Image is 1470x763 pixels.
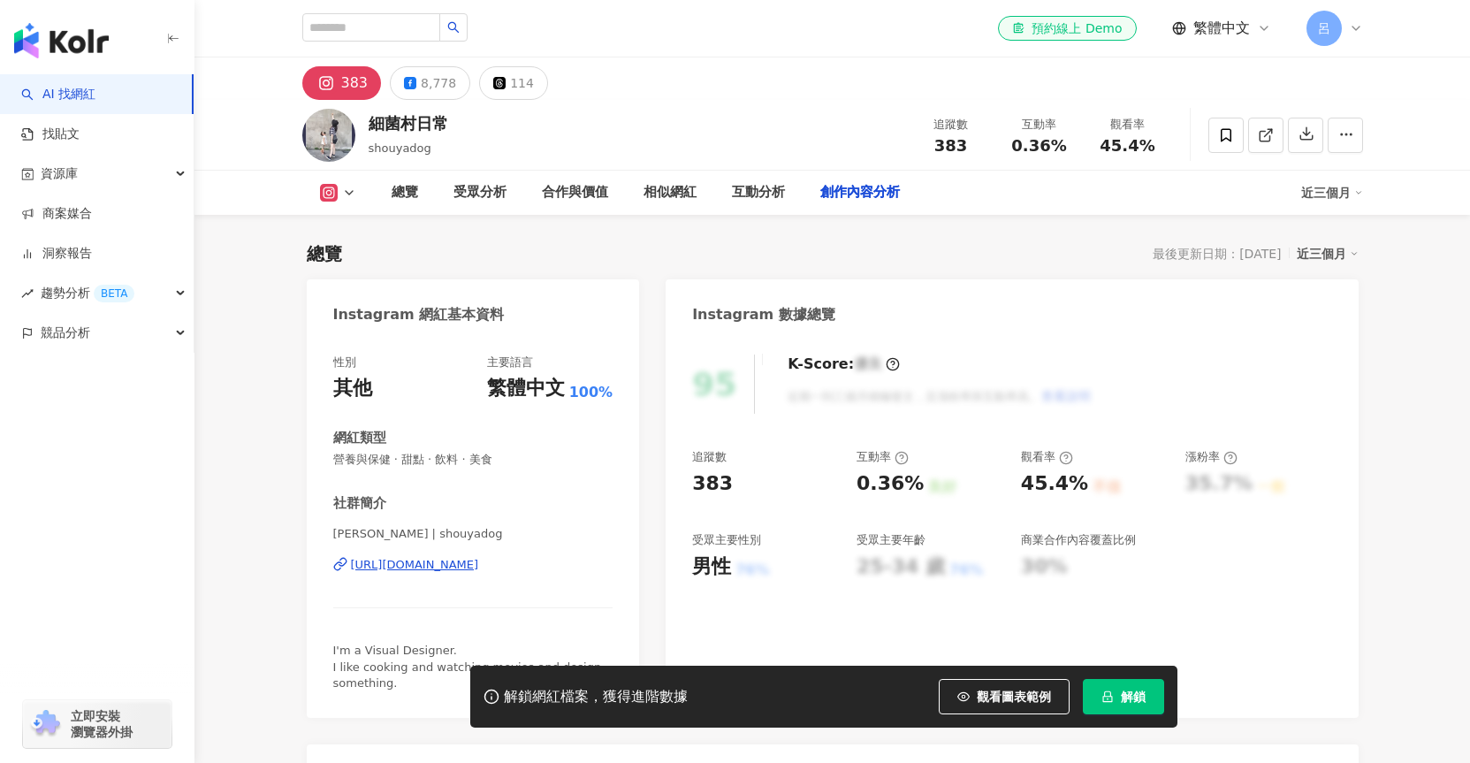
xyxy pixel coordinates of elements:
span: lock [1101,691,1114,703]
button: 114 [479,66,548,100]
div: K-Score : [788,355,900,374]
a: chrome extension立即安裝 瀏覽器外掛 [23,700,171,748]
span: 呂 [1318,19,1330,38]
div: 互動率 [1006,116,1073,134]
span: [PERSON_NAME] | shouyadog [333,526,613,542]
button: 觀看圖表範例 [939,679,1070,714]
span: 0.36% [1011,137,1066,155]
span: 立即安裝 瀏覽器外掛 [71,708,133,740]
div: Instagram 網紅基本資料 [333,305,505,324]
div: 主要語言 [487,355,533,370]
div: 383 [692,470,733,498]
div: 總覽 [392,182,418,203]
div: 觀看率 [1094,116,1162,134]
a: 商案媒合 [21,205,92,223]
button: 383 [302,66,382,100]
span: rise [21,287,34,300]
span: 解鎖 [1121,690,1146,704]
div: 8,778 [421,71,456,95]
img: chrome extension [28,710,63,738]
div: 網紅類型 [333,429,386,447]
div: 近三個月 [1297,242,1359,265]
div: 追蹤數 [692,449,727,465]
span: I'm a Visual Designer. I like cooking and watching movies and design something. [333,644,602,689]
div: 合作與價值 [542,182,608,203]
span: search [447,21,460,34]
a: 預約線上 Demo [998,16,1136,41]
div: Instagram 數據總覽 [692,305,835,324]
div: BETA [94,285,134,302]
div: 細菌村日常 [369,112,448,134]
div: 45.4% [1021,470,1088,498]
div: 受眾主要年齡 [857,532,925,548]
div: 近三個月 [1301,179,1363,207]
span: shouyadog [369,141,431,155]
span: 競品分析 [41,313,90,353]
div: 0.36% [857,470,924,498]
button: 8,778 [390,66,470,100]
a: searchAI 找網紅 [21,86,95,103]
span: 100% [569,383,613,402]
div: 社群簡介 [333,494,386,513]
div: 114 [510,71,534,95]
div: 繁體中文 [487,375,565,402]
div: 其他 [333,375,372,402]
div: [URL][DOMAIN_NAME] [351,557,479,573]
span: 繁體中文 [1193,19,1250,38]
button: 解鎖 [1083,679,1164,714]
div: 受眾主要性別 [692,532,761,548]
a: 找貼文 [21,126,80,143]
div: 解鎖網紅檔案，獲得進階數據 [504,688,688,706]
span: 資源庫 [41,154,78,194]
div: 最後更新日期：[DATE] [1153,247,1281,261]
span: 趨勢分析 [41,273,134,313]
div: 互動率 [857,449,909,465]
a: 洞察報告 [21,245,92,263]
div: 383 [341,71,369,95]
span: 營養與保健 · 甜點 · 飲料 · 美食 [333,452,613,468]
div: 商業合作內容覆蓋比例 [1021,532,1136,548]
a: [URL][DOMAIN_NAME] [333,557,613,573]
span: 383 [934,136,968,155]
div: 追蹤數 [918,116,985,134]
div: 相似網紅 [644,182,697,203]
div: 漲粉率 [1185,449,1238,465]
img: KOL Avatar [302,109,355,162]
div: 總覽 [307,241,342,266]
div: 男性 [692,553,731,581]
div: 性別 [333,355,356,370]
img: logo [14,23,109,58]
div: 互動分析 [732,182,785,203]
div: 創作內容分析 [820,182,900,203]
span: 觀看圖表範例 [977,690,1051,704]
div: 觀看率 [1021,449,1073,465]
span: 45.4% [1100,137,1154,155]
div: 預約線上 Demo [1012,19,1122,37]
div: 受眾分析 [453,182,507,203]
